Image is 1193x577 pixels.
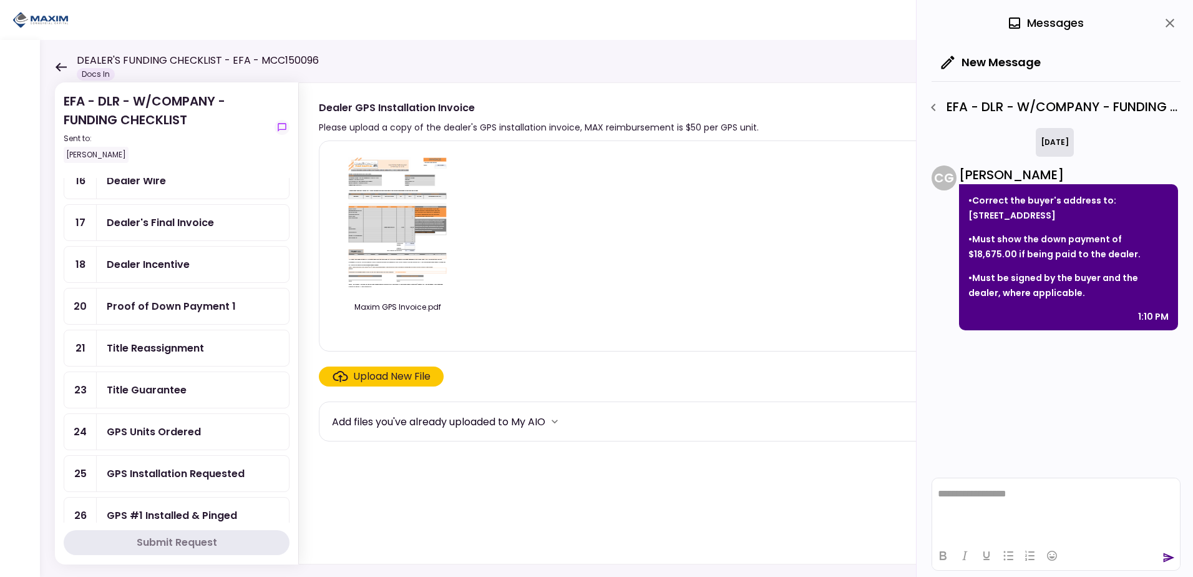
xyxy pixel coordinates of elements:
span: Click here to upload the required document [319,367,444,387]
a: 16Dealer Wire [64,162,290,199]
button: send [1162,551,1175,564]
div: Dealer's Final Invoice [107,215,214,230]
div: 16 [64,163,97,199]
button: Italic [954,547,975,565]
div: 18 [64,247,97,282]
a: 20Proof of Down Payment 1 [64,288,290,325]
div: Docs In [77,68,115,81]
div: Dealer GPS Installation InvoicePlease upload a copy of the dealer's GPS installation invoice, MAX... [298,82,1168,565]
a: 21Title Reassignment [64,330,290,367]
div: 23 [64,372,97,408]
a: 18Dealer Incentive [64,246,290,283]
button: Submit Request [64,530,290,555]
h1: DEALER'S FUNDING CHECKLIST - EFA - MCC150096 [77,53,319,68]
div: 25 [64,456,97,491]
div: 21 [64,330,97,366]
button: Underline [976,547,997,565]
div: GPS Installation Requested [107,466,245,481]
div: GPS Units Ordered [107,424,201,440]
button: Bold [932,547,953,565]
div: Please upload a copy of the dealer's GPS installation invoice, MAX reimbursement is $50 per GPS u... [319,120,759,135]
p: •Must show the down payment of $18,675.00 if being paid to the dealer. [968,232,1169,262]
a: 25GPS Installation Requested [64,455,290,492]
div: EFA - DLR - W/COMPANY - FUNDING CHECKLIST [64,92,270,163]
div: Dealer Incentive [107,257,190,272]
button: show-messages [275,120,290,135]
div: 24 [64,414,97,450]
a: 26GPS #1 Installed & Pinged [64,497,290,534]
div: [PERSON_NAME] [959,165,1178,184]
button: Bullet list [998,547,1019,565]
button: Numbered list [1020,547,1041,565]
div: GPS #1 Installed & Pinged [107,508,237,523]
div: Upload New File [353,369,431,384]
img: Partner icon [12,11,69,29]
div: Proof of Down Payment 1 [107,298,236,314]
div: [PERSON_NAME] [64,147,129,163]
div: 17 [64,205,97,240]
div: C G [932,165,957,190]
a: 24GPS Units Ordered [64,413,290,450]
button: Emojis [1041,547,1063,565]
div: 20 [64,288,97,324]
div: Maxim GPS Invoice.pdf [332,302,463,313]
div: 1:10 PM [1138,309,1169,324]
p: •Must be signed by the buyer and the dealer, where applicable. [968,270,1169,300]
div: Dealer GPS Installation Invoice [319,100,759,116]
div: Dealer Wire [107,173,166,189]
div: Title Reassignment [107,340,204,356]
button: New Message [932,46,1051,79]
div: [DATE] [1036,128,1074,157]
p: •Correct the buyer's address to: [STREET_ADDRESS] [968,193,1169,223]
div: Sent to: [64,133,270,144]
div: EFA - DLR - W/COMPANY - FUNDING CHECKLIST - Dealer's Final Invoice [923,97,1181,118]
div: 26 [64,498,97,533]
div: Add files you've already uploaded to My AIO [332,414,545,430]
button: close [1159,12,1181,34]
div: Title Guarantee [107,382,187,398]
a: 17Dealer's Final Invoice [64,204,290,241]
a: 23Title Guarantee [64,372,290,408]
button: more [545,412,564,431]
iframe: Rich Text Area [932,478,1180,541]
div: Submit Request [137,535,217,550]
div: Messages [1007,14,1084,32]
